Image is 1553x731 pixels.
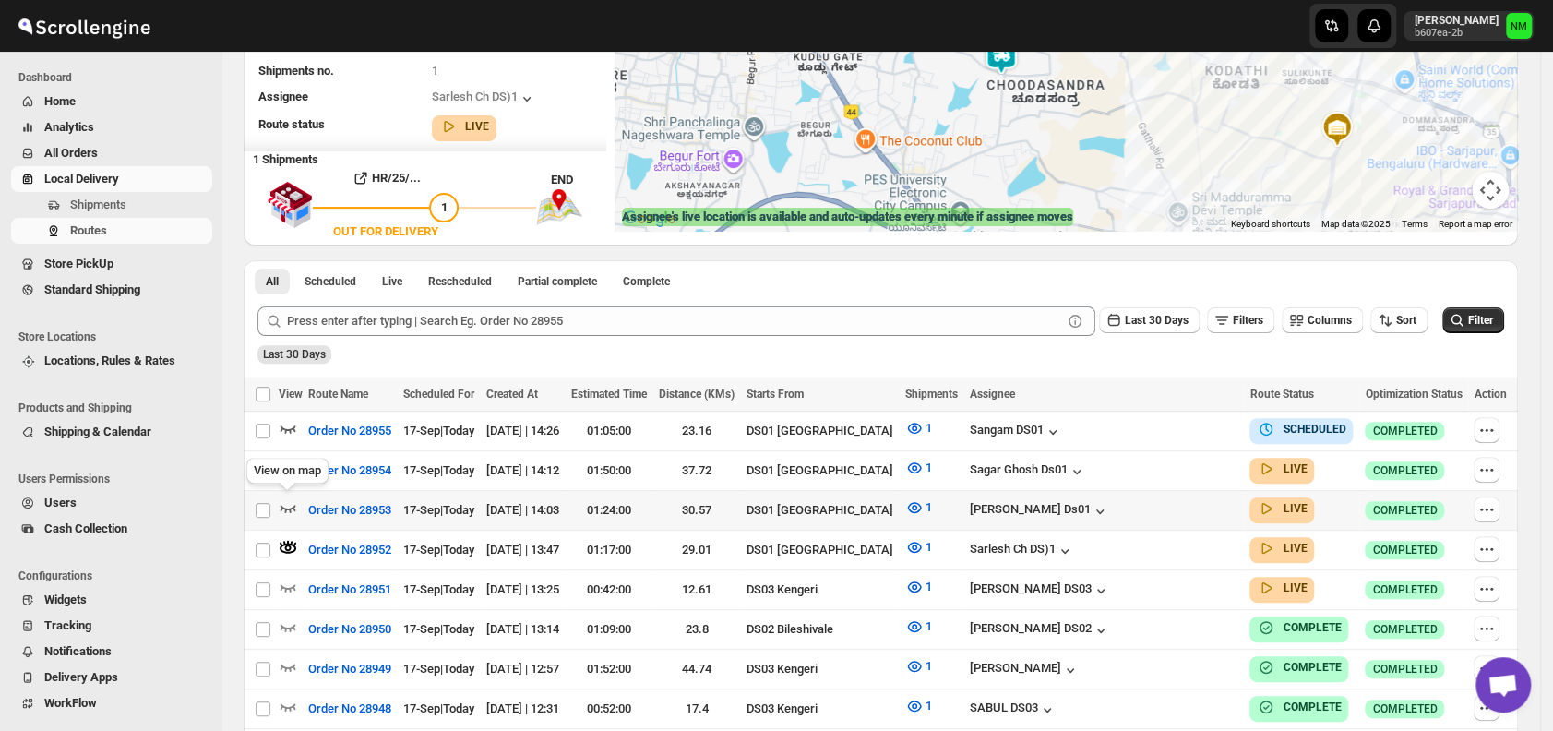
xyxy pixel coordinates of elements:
div: END [551,171,605,189]
div: 01:09:00 [571,620,648,639]
div: DS02 Bileshivale [746,620,894,639]
button: Widgets [11,587,212,613]
span: Filter [1468,314,1493,327]
button: Sagar Ghosh Ds01 [970,462,1086,481]
span: Action [1474,388,1506,401]
button: 1 [894,453,943,483]
a: Open this area in Google Maps (opens a new window) [619,207,680,231]
button: Shipments [11,192,212,218]
span: COMPLETED [1372,662,1437,677]
span: Last 30 Days [263,348,326,361]
button: SCHEDULED [1257,420,1345,438]
span: Widgets [44,593,87,606]
span: Shipments [905,388,958,401]
div: DS01 [GEOGRAPHIC_DATA] [746,541,894,559]
div: 44.74 [659,660,735,678]
button: 1 [894,612,943,641]
span: Starts From [746,388,803,401]
button: Keyboard shortcuts [1231,218,1310,231]
button: Last 30 Days [1099,307,1200,333]
div: DS01 [GEOGRAPHIC_DATA] [746,461,894,480]
div: [DATE] | 12:31 [486,700,560,718]
div: 37.72 [659,461,735,480]
b: 1 Shipments [244,143,318,166]
span: Order No 28954 [308,461,391,480]
button: Shipping & Calendar [11,419,212,445]
span: 1 [926,540,932,554]
button: 1 [894,413,943,443]
button: [PERSON_NAME] DS02 [970,621,1110,640]
button: Routes [11,218,212,244]
button: Order No 28951 [297,575,402,605]
b: HR/25/... [372,171,421,185]
span: Store PickUp [44,257,113,270]
span: Store Locations [18,330,212,344]
span: Delivery Apps [44,670,118,684]
span: Analytics [44,120,94,134]
img: trip_end.png [536,189,582,224]
span: Assignee [258,90,308,103]
img: ScrollEngine [15,3,153,49]
button: [PERSON_NAME] Ds01 [970,502,1109,521]
button: Delivery Apps [11,665,212,690]
span: Order No 28952 [308,541,391,559]
button: [PERSON_NAME] [970,661,1080,679]
span: Scheduled [305,274,356,289]
div: [DATE] | 12:57 [486,660,560,678]
div: 30.57 [659,501,735,520]
span: Cash Collection [44,521,127,535]
button: LIVE [439,117,489,136]
img: shop.svg [267,169,313,241]
span: COMPLETED [1372,701,1437,716]
span: COMPLETED [1372,424,1437,438]
button: WorkFlow [11,690,212,716]
span: Routes [70,223,107,237]
span: Locations, Rules & Rates [44,354,175,367]
div: Open chat [1475,657,1531,713]
button: Order No 28954 [297,456,402,485]
button: LIVE [1257,499,1307,518]
button: Sarlesh Ch DS)1 [970,542,1074,560]
span: Dashboard [18,70,212,85]
span: COMPLETED [1372,582,1437,597]
span: Scheduled For [403,388,474,401]
span: 1 [926,580,932,593]
button: 1 [894,691,943,721]
span: 1 [926,619,932,633]
button: 1 [894,493,943,522]
span: Created At [486,388,538,401]
label: Assignee's live location is available and auto-updates every minute if assignee moves [622,208,1073,226]
button: All Orders [11,140,212,166]
button: Users [11,490,212,516]
b: LIVE [1283,542,1307,555]
div: [DATE] | 14:03 [486,501,560,520]
span: 1 [926,659,932,673]
button: LIVE [1257,579,1307,597]
span: Partial complete [518,274,597,289]
button: Order No 28955 [297,416,402,446]
span: Live [382,274,402,289]
img: Google [619,207,680,231]
b: LIVE [1283,462,1307,475]
div: 23.16 [659,422,735,440]
div: [DATE] | 13:47 [486,541,560,559]
span: Distance (KMs) [659,388,735,401]
div: 17.4 [659,700,735,718]
button: Order No 28952 [297,535,402,565]
span: Configurations [18,569,212,583]
span: 1 [926,461,932,474]
button: Notifications [11,639,212,665]
span: Users Permissions [18,472,212,486]
b: COMPLETE [1283,661,1341,674]
button: Locations, Rules & Rates [11,348,212,374]
span: Complete [623,274,670,289]
span: 17-Sep | Today [403,463,474,477]
a: Report a map error [1439,219,1512,229]
button: Sarlesh Ch DS)1 [432,90,536,108]
span: WorkFlow [44,696,97,710]
button: Analytics [11,114,212,140]
b: LIVE [1283,581,1307,594]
